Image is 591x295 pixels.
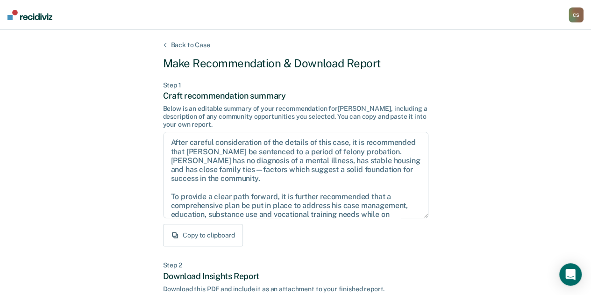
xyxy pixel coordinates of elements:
[163,261,428,269] div: Step 2
[163,224,243,246] button: Copy to clipboard
[569,7,584,22] button: CS
[163,105,428,128] div: Below is an editable summary of your recommendation for [PERSON_NAME] , including a description o...
[7,10,52,20] img: Recidiviz
[163,91,428,101] div: Craft recommendation summary
[163,81,428,89] div: Step 1
[163,271,428,281] div: Download Insights Report
[163,132,428,218] textarea: After careful consideration of the details of this case, it is recommended that [PERSON_NAME] be ...
[163,285,428,293] div: Download this PDF and include it as an attachment to your finished report.
[569,7,584,22] div: C S
[163,57,428,70] div: Make Recommendation & Download Report
[559,263,582,286] div: Open Intercom Messenger
[160,41,221,49] div: Back to Case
